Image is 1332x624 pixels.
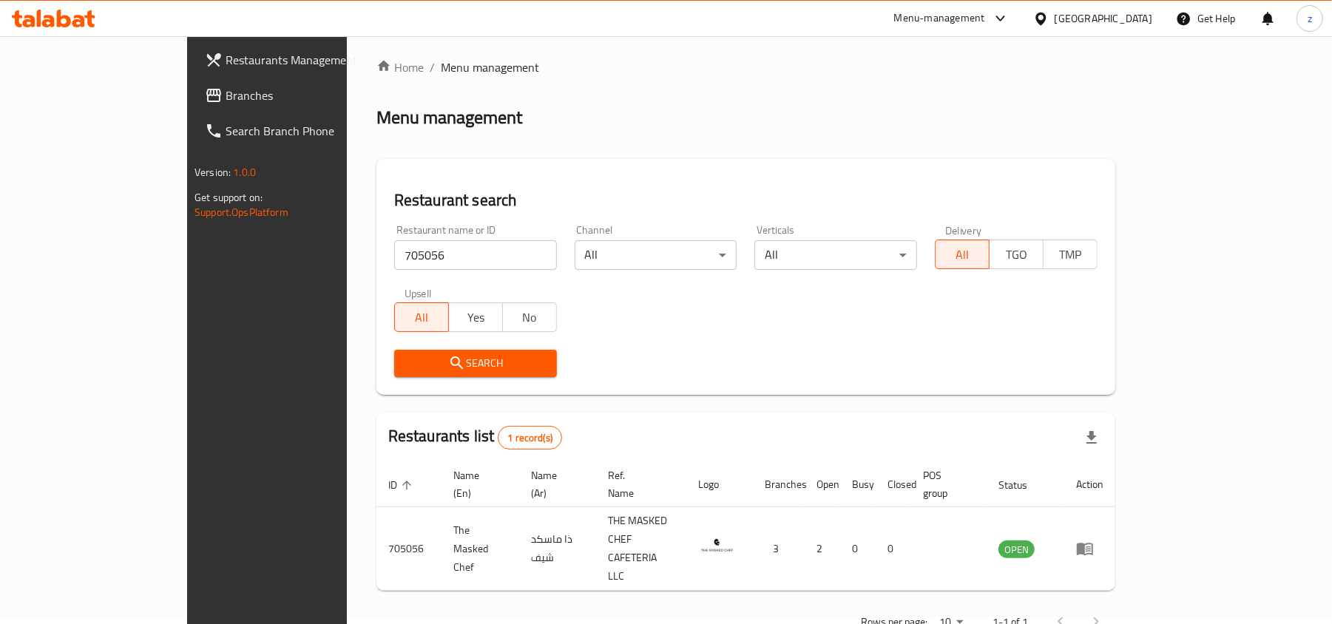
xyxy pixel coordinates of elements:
div: Export file [1074,420,1109,455]
td: 2 [805,507,840,591]
th: Busy [840,462,876,507]
span: Search Branch Phone [226,122,398,140]
td: ذا ماسكد شيف [519,507,596,591]
h2: Menu management [376,106,522,129]
span: Get support on: [195,188,263,207]
div: Menu-management [894,10,985,27]
span: Yes [455,307,497,328]
span: Name (Ar) [531,467,578,502]
h2: Restaurants list [388,425,562,450]
label: Delivery [945,225,982,235]
div: Menu [1076,540,1103,557]
button: TGO [989,240,1044,269]
a: Branches [193,78,410,113]
a: Support.OpsPlatform [195,203,288,222]
th: Action [1064,462,1115,507]
span: Ref. Name [608,467,668,502]
button: All [394,302,449,332]
span: Restaurants Management [226,51,398,69]
th: Logo [686,462,753,507]
label: Upsell [405,288,432,298]
span: z [1308,10,1312,27]
button: Yes [448,302,503,332]
a: Search Branch Phone [193,113,410,149]
input: Search for restaurant name or ID.. [394,240,557,270]
th: Open [805,462,840,507]
span: POS group [923,467,969,502]
td: 0 [840,507,876,591]
li: / [430,58,435,76]
button: Search [394,350,557,377]
span: TMP [1049,244,1092,265]
span: Menu management [441,58,539,76]
h2: Restaurant search [394,189,1098,211]
nav: breadcrumb [376,58,1115,76]
span: All [401,307,443,328]
td: The Masked Chef [442,507,520,591]
span: TGO [995,244,1038,265]
th: Branches [753,462,805,507]
span: 1 record(s) [498,431,561,445]
a: Restaurants Management [193,42,410,78]
span: ID [388,476,416,494]
span: Branches [226,87,398,104]
div: All [754,240,917,270]
button: No [502,302,557,332]
span: No [509,307,551,328]
button: All [935,240,990,269]
th: Closed [876,462,911,507]
td: THE MASKED CHEF CAFETERIA LLC [596,507,686,591]
div: Total records count [498,426,562,450]
td: 0 [876,507,911,591]
span: Version: [195,163,231,182]
span: 1.0.0 [233,163,256,182]
span: Status [998,476,1047,494]
img: The Masked Chef [698,527,735,564]
span: All [941,244,984,265]
button: TMP [1043,240,1098,269]
div: All [575,240,737,270]
span: Name (En) [453,467,502,502]
span: Search [406,354,545,373]
td: 3 [753,507,805,591]
table: enhanced table [376,462,1115,591]
div: [GEOGRAPHIC_DATA] [1055,10,1152,27]
span: OPEN [998,541,1035,558]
